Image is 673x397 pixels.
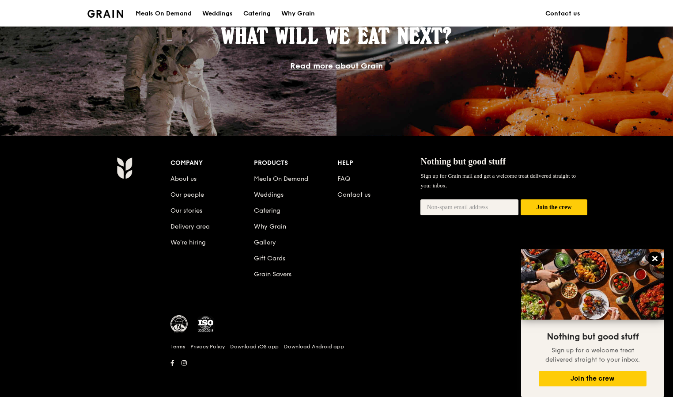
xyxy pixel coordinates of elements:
a: Catering [254,207,280,214]
a: We’re hiring [170,239,206,246]
a: Read more about Grain [290,61,383,71]
a: Delivery area [170,223,210,230]
a: Terms [170,343,185,350]
a: Privacy Policy [190,343,225,350]
button: Close [648,252,662,266]
div: Weddings [202,0,233,27]
span: Nothing but good stuff [420,157,506,166]
div: Company [170,157,254,169]
a: Weddings [197,0,238,27]
a: Download Android app [284,343,344,350]
span: Sign up for Grain mail and get a welcome treat delivered straight to your inbox. [420,172,576,189]
img: Grain [117,157,132,179]
img: Grain [87,10,123,18]
button: Join the crew [539,371,647,386]
a: Meals On Demand [254,175,308,183]
a: Why Grain [276,0,320,27]
span: What will we eat next? [221,23,452,49]
a: Catering [238,0,276,27]
div: Catering [243,0,271,27]
div: Meals On Demand [136,0,192,27]
a: Gift Cards [254,255,285,262]
a: Weddings [254,191,284,198]
a: Why Grain [254,223,286,230]
div: Help [337,157,421,169]
input: Non-spam email address [420,199,518,215]
a: Contact us [337,191,371,198]
a: Contact us [540,0,586,27]
a: Download iOS app [230,343,279,350]
img: ISO Certified [197,315,215,333]
img: MUIS Halal Certified [170,315,188,333]
a: FAQ [337,175,350,183]
a: Our stories [170,207,202,214]
a: Our people [170,191,204,198]
a: Gallery [254,239,276,246]
h6: Revision [82,369,591,376]
a: Grain Savers [254,271,291,278]
img: DSC07876-Edit02-Large.jpeg [521,249,664,320]
div: Products [254,157,337,169]
span: Nothing but good stuff [547,332,639,342]
button: Join the crew [521,199,587,216]
a: About us [170,175,197,183]
span: Sign up for a welcome treat delivered straight to your inbox. [545,347,640,363]
div: Why Grain [281,0,315,27]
